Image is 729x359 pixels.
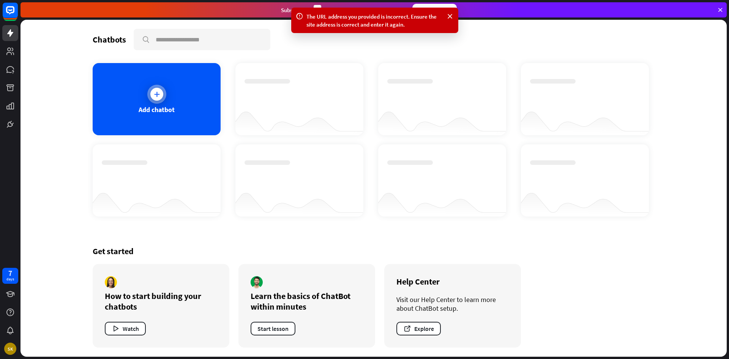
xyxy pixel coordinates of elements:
div: 3 [314,5,321,15]
div: Get started [93,246,655,256]
div: Subscribe in days to get your first month for $1 [281,5,406,15]
a: 7 days [2,268,18,284]
div: 7 [8,270,12,277]
div: How to start building your chatbots [105,291,217,312]
div: Chatbots [93,34,126,45]
div: Help Center [396,276,509,287]
img: author [251,276,263,288]
div: Visit our Help Center to learn more about ChatBot setup. [396,295,509,313]
button: Watch [105,322,146,335]
div: Subscribe now [412,4,457,16]
button: Open LiveChat chat widget [6,3,29,26]
div: SK [4,343,16,355]
button: Start lesson [251,322,295,335]
div: The URL address you provided is incorrect. Ensure the site address is correct and enter it again. [306,13,443,28]
div: days [6,277,14,282]
img: author [105,276,117,288]
div: Add chatbot [139,105,175,114]
div: Learn the basics of ChatBot within minutes [251,291,363,312]
button: Explore [396,322,441,335]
